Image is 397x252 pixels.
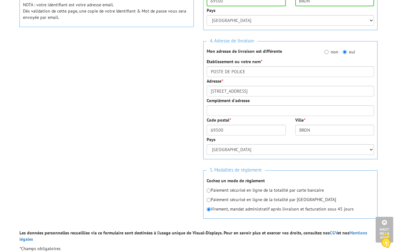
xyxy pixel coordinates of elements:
label: non [324,49,338,55]
a: Mentions légales [19,230,367,242]
input: non [324,50,329,54]
input: oui [343,50,347,54]
a: Haut de la page [376,217,393,243]
label: Ville [295,117,305,123]
label: Pays [207,7,215,14]
p: Champs obligatoires [19,245,378,252]
a: CGV [330,230,337,236]
p: Virement, mandat administratif après livraison et facturation sous 45 jours [207,206,374,212]
p: Paiement sécurisé en ligne de la totalité par [GEOGRAPHIC_DATA] [207,196,374,203]
p: NOTA : votre identifiant est votre adresse email. Dès validation de cette page, une copie de votr... [23,2,190,20]
img: Cookies (fenêtre modale) [378,233,394,249]
label: oui [343,49,355,55]
p: Paiement sécurisé en ligne de la totalité par carte bancaire [207,187,374,193]
label: Adresse [207,78,223,84]
label: Pays [207,136,215,143]
label: Complément d'adresse [207,97,250,104]
span: 5. Modalités de règlement [207,166,265,174]
strong: Cochez un mode de règlement [207,178,265,184]
strong: Mon adresse de livraison est différente [207,48,282,54]
label: Code postal [207,117,231,123]
strong: Les données personnelles recueillies via ce formulaire sont destinées à l’usage unique de Visual-... [19,230,367,242]
iframe: reCAPTCHA [19,38,115,63]
button: Cookies (fenêtre modale) [375,231,397,252]
span: 4. Adresse de livraison [207,37,257,45]
label: Etablissement ou votre nom [207,58,262,65]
